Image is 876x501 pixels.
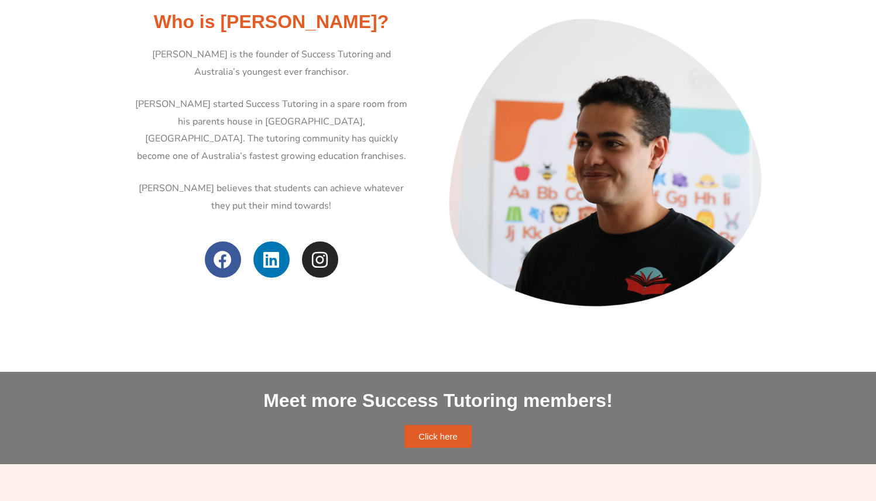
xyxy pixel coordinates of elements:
[134,180,409,215] p: [PERSON_NAME] believes that students can achieve whatever they put their mind towards!
[134,96,409,165] p: [PERSON_NAME] started Success Tutoring in a spare room from his parents house in [GEOGRAPHIC_DATA...
[105,10,438,34] h2: Who is [PERSON_NAME]?
[111,389,766,413] h2: Meet more Success Tutoring members!
[404,425,472,448] a: Click here
[675,369,876,501] iframe: Chat Widget
[134,46,409,81] p: [PERSON_NAME] is the founder of Success Tutoring and Australia’s youngest ever franchisor.
[418,432,458,441] span: Click here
